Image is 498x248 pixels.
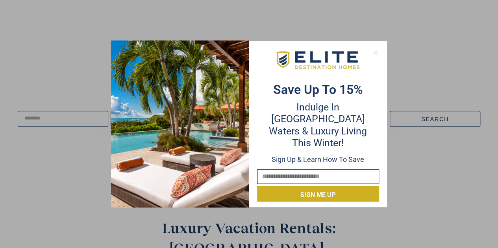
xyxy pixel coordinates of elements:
[370,47,381,59] button: Close
[269,125,367,137] span: Waters & Luxury Living
[273,82,363,97] strong: Save up to 15%
[257,186,379,202] button: Sign me up
[257,169,379,184] input: Email
[111,40,249,208] img: Desktop-Opt-in-2025-01-10T154433.560.png
[292,137,344,149] span: this winter!
[275,49,361,72] img: EDH-Logo-Horizontal-217-58px.png
[272,155,364,163] span: Sign up & learn how to save
[271,101,365,125] span: Indulge in [GEOGRAPHIC_DATA]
